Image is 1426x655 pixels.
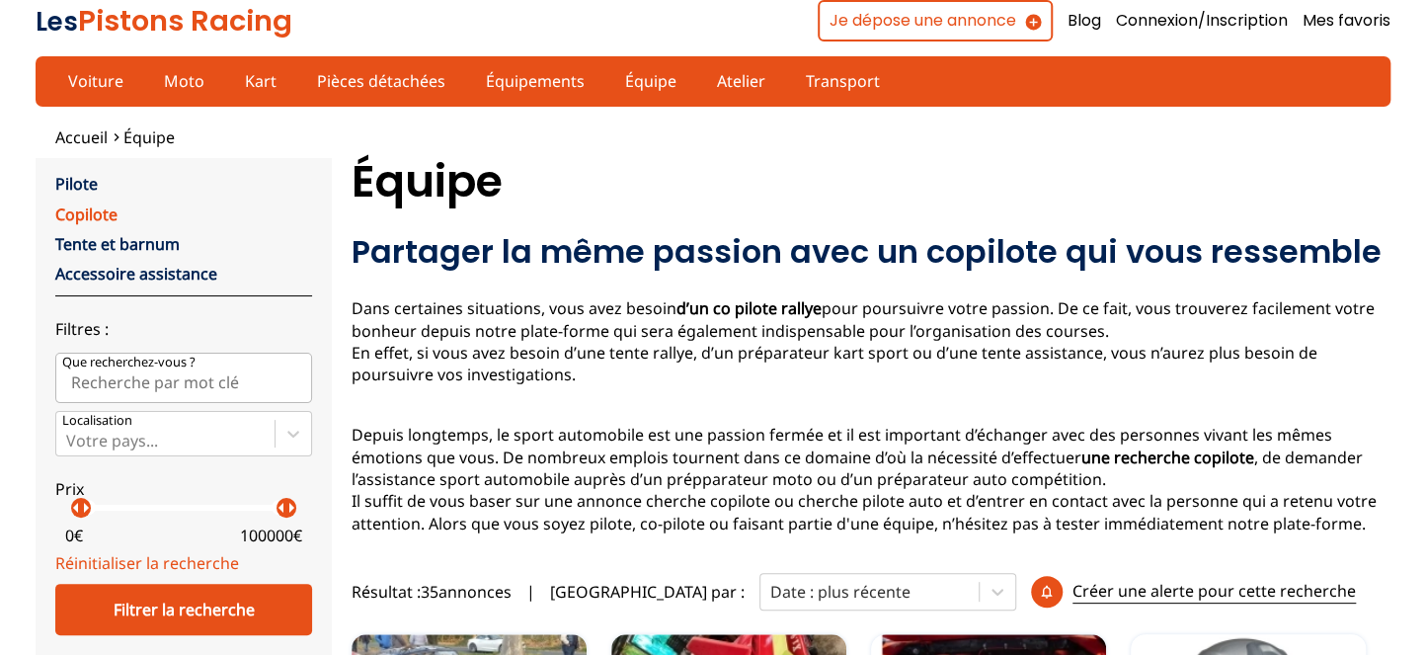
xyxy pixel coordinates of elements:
[1116,10,1288,32] a: Connexion/Inscription
[55,204,118,225] a: Copilote
[66,432,70,450] input: Votre pays...
[352,232,1390,272] h2: Partager la même passion avec un copilote qui vous ressemble
[62,354,196,371] p: Que recherchez-vous ?
[55,318,312,340] p: Filtres :
[36,4,78,40] span: Les
[55,478,312,500] p: Prix
[473,64,597,98] a: Équipements
[550,581,745,603] p: [GEOGRAPHIC_DATA] par :
[1072,580,1356,603] p: Créer une alerte pour cette recherche
[55,584,312,635] div: Filtrer la recherche
[55,64,136,98] a: Voiture
[1081,447,1254,468] strong: une recherche copilote
[352,581,512,603] span: Résultat : 35 annonces
[304,64,458,98] a: Pièces détachées
[55,126,108,148] a: Accueil
[526,581,535,603] span: |
[55,173,98,195] a: Pilote
[55,263,217,285] a: Accessoire assistance
[793,64,893,98] a: Transport
[279,496,303,520] p: arrow_right
[704,64,778,98] a: Atelier
[55,552,239,574] a: Réinitialiser la recherche
[55,233,180,255] a: Tente et barnum
[151,64,217,98] a: Moto
[232,64,289,98] a: Kart
[240,525,302,546] p: 100000 €
[64,496,88,520] p: arrow_left
[676,297,822,319] strong: d’un co pilote rallye
[270,496,293,520] p: arrow_left
[352,158,1390,205] h1: Équipe
[352,297,1390,386] p: Dans certaines situations, vous avez besoin pour poursuivre votre passion. De ce fait, vous trouv...
[1303,10,1390,32] a: Mes favoris
[1068,10,1101,32] a: Blog
[55,353,312,402] input: Que recherchez-vous ?
[74,496,98,520] p: arrow_right
[65,525,83,546] p: 0 €
[36,1,292,41] a: LesPistons Racing
[352,402,1390,534] p: Depuis longtemps, le sport automobile est une passion fermée et il est important d’échanger avec ...
[62,412,132,430] p: Localisation
[612,64,689,98] a: Équipe
[123,126,175,148] a: Équipe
